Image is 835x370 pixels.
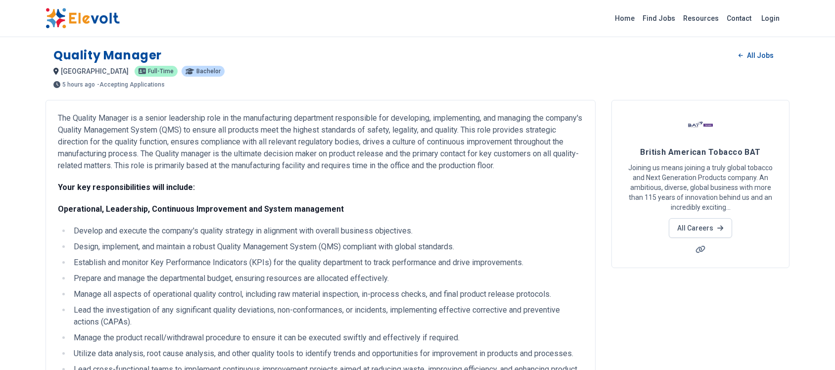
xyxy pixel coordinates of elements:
[58,183,195,192] strong: Your key responsibilities will include:
[71,257,583,269] li: Establish and monitor Key Performance Indicators (KPIs) for the quality department to track perfo...
[669,218,732,238] a: All Careers
[71,288,583,300] li: Manage all aspects of operational quality control, including raw material inspection, in-process ...
[71,348,583,360] li: Utilize data analysis, root cause analysis, and other quality tools to identify trends and opport...
[61,67,129,75] span: [GEOGRAPHIC_DATA]
[71,273,583,284] li: Prepare and manage the departmental budget, ensuring resources are allocated effectively.
[723,10,755,26] a: Contact
[58,204,344,214] strong: Operational, Leadership, Continuous Improvement and System management
[624,163,777,212] p: Joining us means joining a truly global tobacco and Next Generation Products company. An ambitiou...
[731,48,782,63] a: All Jobs
[71,304,583,328] li: Lead the investigation of any significant quality deviations, non-conformances, or incidents, imp...
[71,225,583,237] li: Develop and execute the company's quality strategy in alignment with overall business objectives.
[148,68,174,74] span: Full-time
[46,8,120,29] img: Elevolt
[679,10,723,26] a: Resources
[71,332,583,344] li: Manage the product recall/withdrawal procedure to ensure it can be executed swiftly and effective...
[53,47,162,63] h1: Quality Manager
[611,10,639,26] a: Home
[58,112,583,172] p: The Quality Manager is a senior leadership role in the manufacturing department responsible for d...
[688,112,713,137] img: British American Tobacco BAT
[196,68,221,74] span: Bachelor
[97,82,165,88] p: - Accepting Applications
[71,241,583,253] li: Design, implement, and maintain a robust Quality Management System (QMS) compliant with global st...
[640,147,761,157] span: British American Tobacco BAT
[755,8,786,28] a: Login
[62,82,95,88] span: 5 hours ago
[639,10,679,26] a: Find Jobs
